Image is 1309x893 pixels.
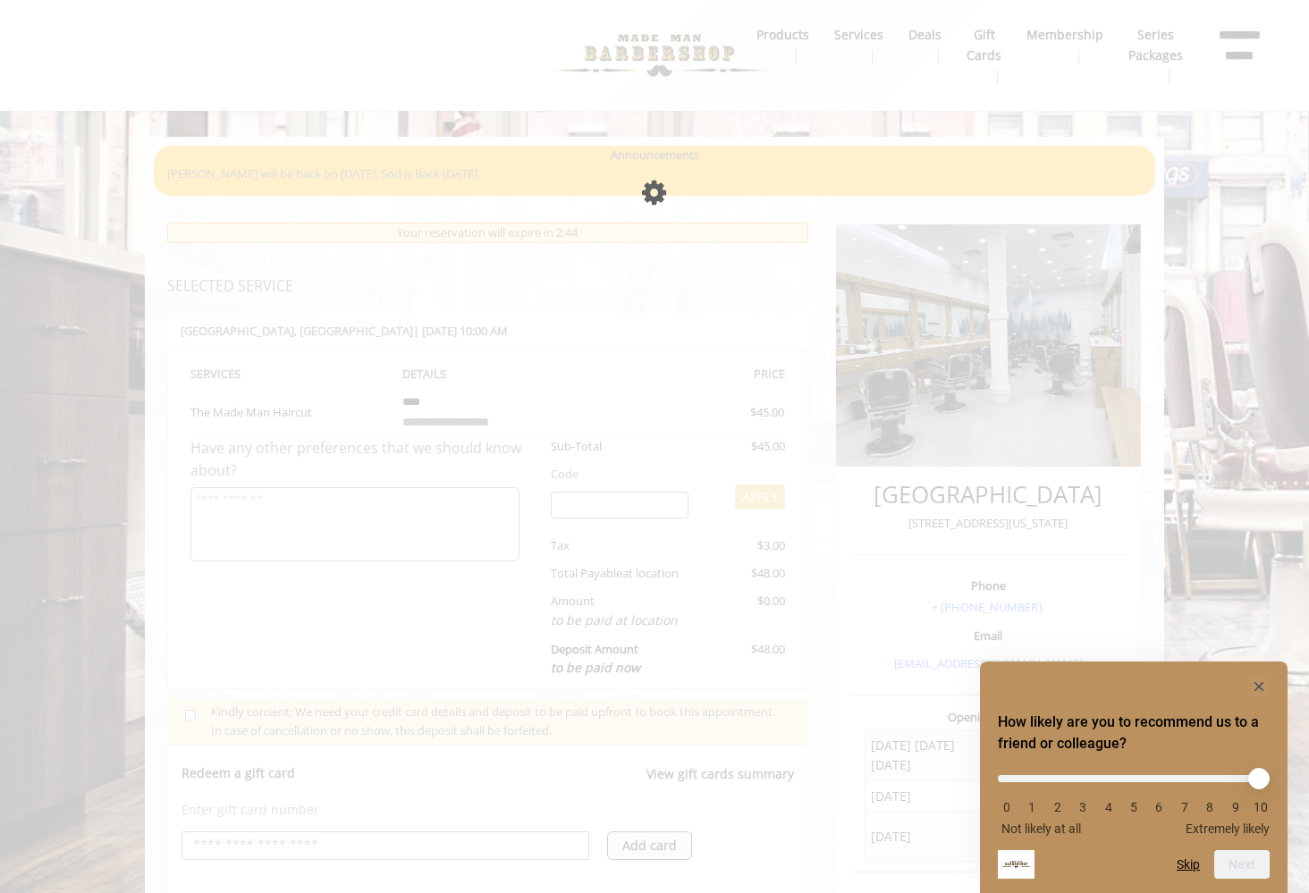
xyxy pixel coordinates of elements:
li: 3 [1074,800,1092,814]
span: Not likely at all [1001,821,1081,836]
li: 2 [1049,800,1067,814]
li: 0 [998,800,1016,814]
li: 4 [1100,800,1118,814]
li: 10 [1252,800,1270,814]
li: 8 [1201,800,1219,814]
button: Skip [1177,857,1200,872]
div: How likely are you to recommend us to a friend or colleague? Select an option from 0 to 10, with ... [998,676,1270,879]
span: Extremely likely [1186,821,1270,836]
button: Next question [1214,850,1270,879]
h2: How likely are you to recommend us to a friend or colleague? Select an option from 0 to 10, with ... [998,712,1270,754]
li: 9 [1227,800,1245,814]
div: How likely are you to recommend us to a friend or colleague? Select an option from 0 to 10, with ... [998,762,1270,836]
button: Hide survey [1248,676,1270,697]
li: 7 [1176,800,1194,814]
li: 6 [1150,800,1168,814]
li: 1 [1023,800,1041,814]
li: 5 [1125,800,1143,814]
